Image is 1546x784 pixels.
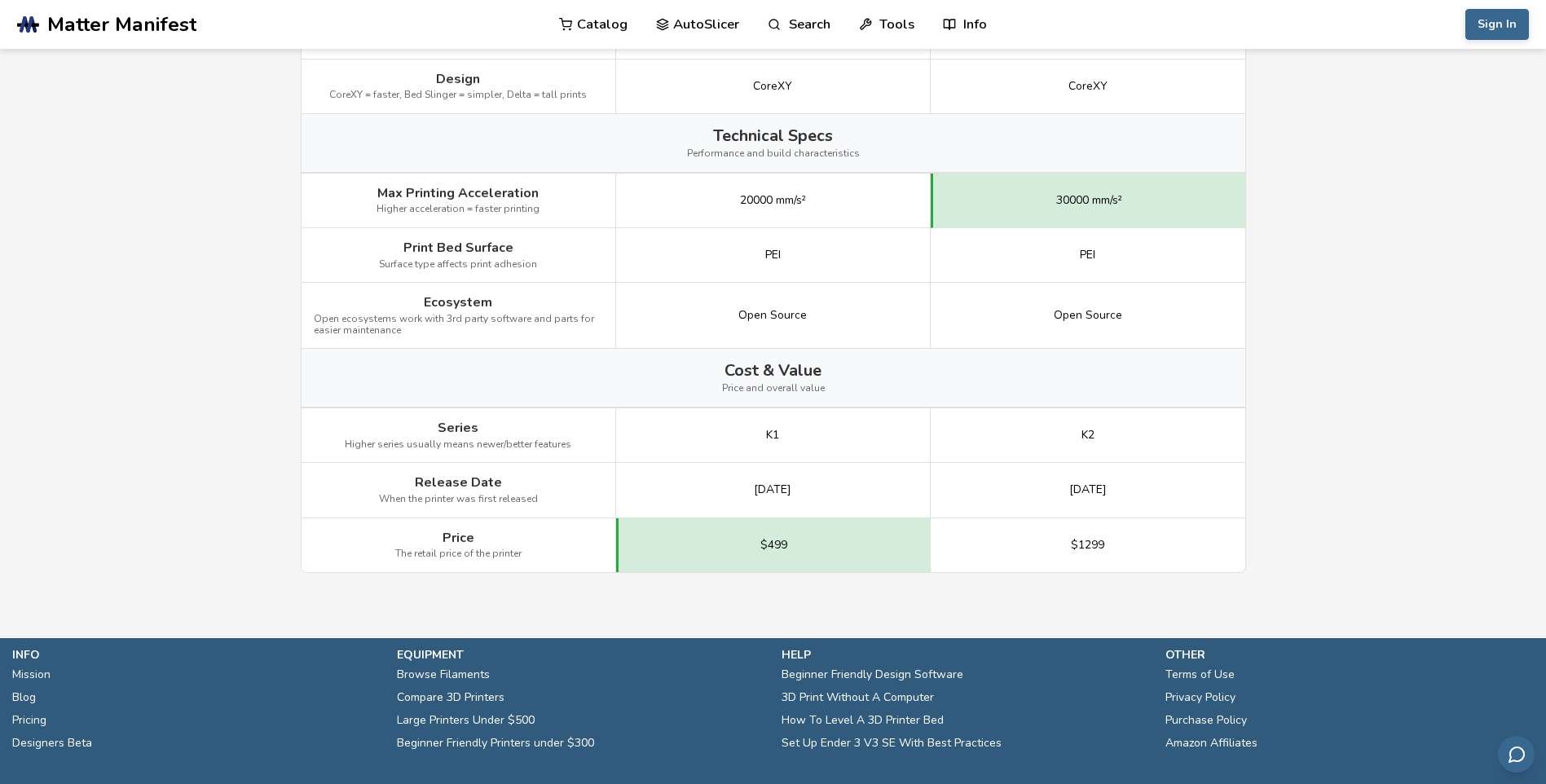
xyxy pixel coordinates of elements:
a: Privacy Policy [1165,686,1235,709]
span: Design [436,72,480,86]
a: 3D Print Without A Computer [782,686,934,709]
span: Open ecosystems work with 3rd party software and parts for easier maintenance [314,314,603,337]
button: Sign In [1465,9,1529,40]
span: Max Printing Acceleration [377,186,539,200]
a: Browse Filaments [397,663,490,686]
span: Technical Specs [713,126,833,145]
span: Release Date [415,475,502,490]
span: K1 [766,429,779,442]
span: [DATE] [754,483,791,496]
span: K2 [1081,429,1095,442]
span: Higher acceleration = faster printing [377,204,540,215]
p: equipment [397,646,765,663]
span: [DATE] [1069,483,1107,496]
p: other [1165,646,1534,663]
a: Large Printers Under $500 [397,709,535,732]
span: $1299 [1071,539,1104,552]
span: The retail price of the printer [395,548,522,560]
span: When the printer was first released [379,494,538,505]
a: Purchase Policy [1165,709,1247,732]
span: Open Source [1054,309,1122,322]
a: Set Up Ender 3 V3 SE With Best Practices [782,732,1002,755]
span: Price and overall value [722,383,825,394]
span: Series [438,421,478,435]
span: CoreXY [1068,80,1108,93]
a: Mission [12,663,51,686]
span: Price [443,531,474,545]
span: PEI [1080,249,1095,262]
span: Open Source [738,309,807,322]
span: 30000 mm/s² [1056,194,1122,207]
a: Terms of Use [1165,663,1235,686]
a: How To Level A 3D Printer Bed [782,709,944,732]
span: Ecosystem [424,295,492,310]
span: Higher series usually means newer/better features [345,439,571,451]
span: Print Bed Surface [403,240,513,255]
span: 20000 mm/s² [740,194,806,207]
a: Beginner Friendly Design Software [782,663,963,686]
a: Amazon Affiliates [1165,732,1258,755]
a: Compare 3D Printers [397,686,504,709]
a: Designers Beta [12,732,92,755]
button: Send feedback via email [1498,736,1535,773]
span: Surface type affects print adhesion [379,259,537,271]
a: Pricing [12,709,46,732]
span: Matter Manifest [47,13,196,36]
a: Blog [12,686,36,709]
span: $499 [760,539,787,552]
span: CoreXY = faster, Bed Slinger = simpler, Delta = tall prints [329,90,587,101]
span: Performance and build characteristics [687,148,860,160]
a: Beginner Friendly Printers under $300 [397,732,594,755]
span: CoreXY [753,80,792,93]
span: PEI [765,249,781,262]
p: help [782,646,1150,663]
p: info [12,646,381,663]
span: Cost & Value [725,361,821,380]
